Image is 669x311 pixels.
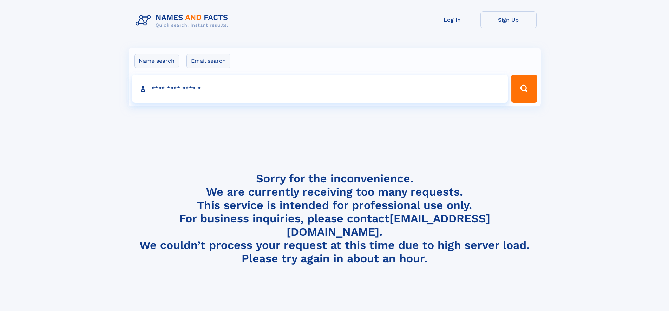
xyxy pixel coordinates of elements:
[132,75,508,103] input: search input
[511,75,537,103] button: Search Button
[133,11,234,30] img: Logo Names and Facts
[133,172,537,265] h4: Sorry for the inconvenience. We are currently receiving too many requests. This service is intend...
[424,11,480,28] a: Log In
[186,54,230,68] label: Email search
[287,212,490,238] a: [EMAIL_ADDRESS][DOMAIN_NAME]
[480,11,537,28] a: Sign Up
[134,54,179,68] label: Name search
